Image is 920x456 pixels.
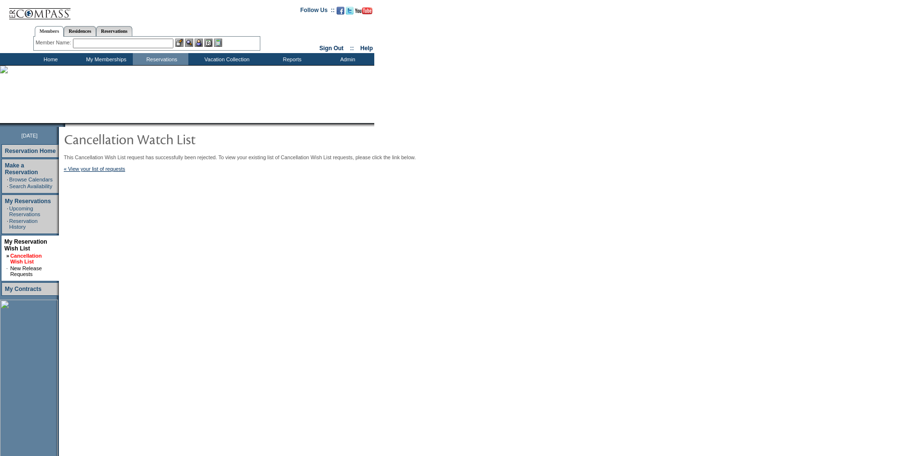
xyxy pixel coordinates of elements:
[10,253,42,264] a: Cancellation Wish List
[35,26,64,37] a: Members
[4,238,47,252] a: My Reservation Wish List
[133,53,188,65] td: Reservations
[64,166,125,172] a: « View your list of requests
[355,7,372,14] img: Subscribe to our YouTube Channel
[64,154,431,172] div: This Cancellation Wish List request has successfully been rejected. To view your existing list of...
[6,265,9,277] td: ·
[300,6,335,17] td: Follow Us ::
[9,218,38,230] a: Reservation History
[9,206,40,217] a: Upcoming Reservations
[5,198,51,205] a: My Reservations
[9,183,52,189] a: Search Availability
[5,148,56,154] a: Reservation Home
[175,39,184,47] img: b_edit.gif
[96,26,132,36] a: Reservations
[64,129,257,149] img: pgTtlCancellationNotification.gif
[7,206,8,217] td: ·
[64,26,96,36] a: Residences
[185,39,193,47] img: View
[62,123,65,127] img: promoShadowLeftCorner.gif
[204,39,212,47] img: Reservations
[22,53,77,65] td: Home
[188,53,263,65] td: Vacation Collection
[7,218,8,230] td: ·
[319,45,343,52] a: Sign Out
[6,253,9,259] b: »
[5,162,38,176] a: Make a Reservation
[346,10,354,15] a: Follow us on Twitter
[77,53,133,65] td: My Memberships
[319,53,374,65] td: Admin
[195,39,203,47] img: Impersonate
[355,10,372,15] a: Subscribe to our YouTube Channel
[9,177,53,182] a: Browse Calendars
[5,286,42,292] a: My Contracts
[360,45,373,52] a: Help
[21,133,38,138] span: [DATE]
[337,7,344,14] img: Become our fan on Facebook
[337,10,344,15] a: Become our fan on Facebook
[214,39,222,47] img: b_calculator.gif
[263,53,319,65] td: Reports
[346,7,354,14] img: Follow us on Twitter
[350,45,354,52] span: ::
[65,123,66,127] img: blank.gif
[10,265,42,277] a: New Release Requests
[36,39,73,47] div: Member Name:
[7,177,8,182] td: ·
[7,183,8,189] td: ·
